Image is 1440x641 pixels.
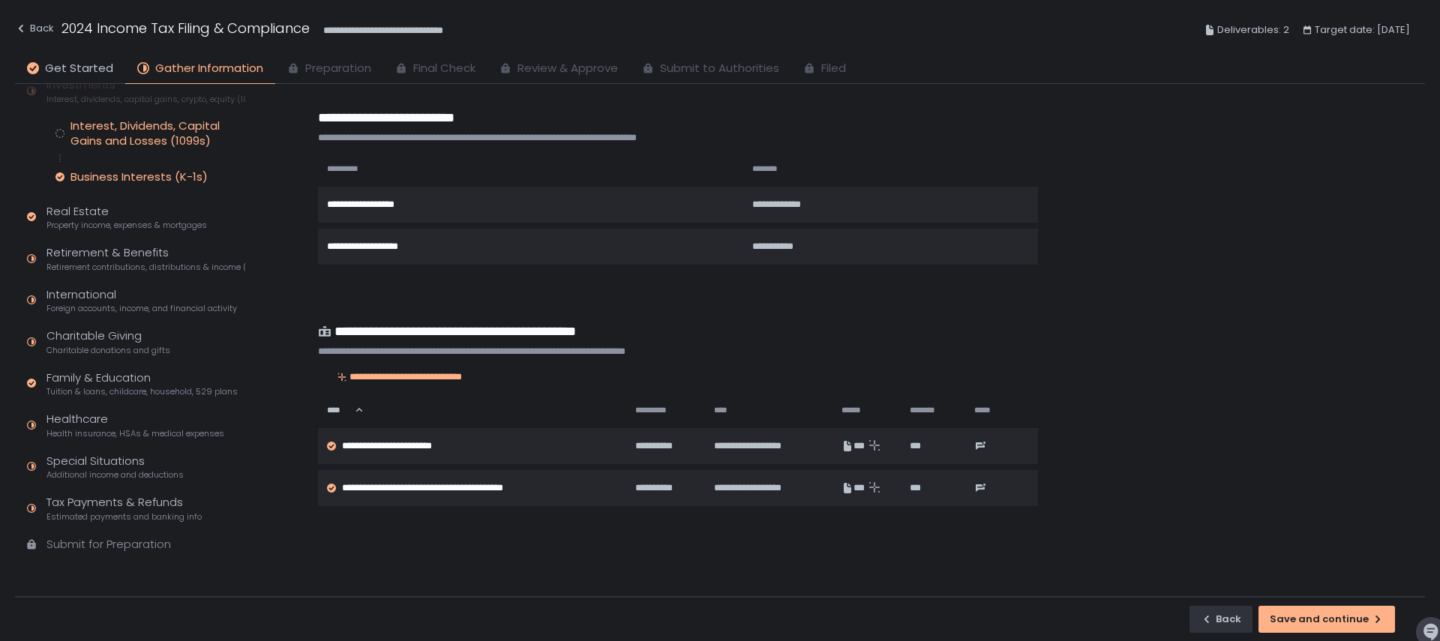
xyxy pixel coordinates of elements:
[1270,613,1384,626] div: Save and continue
[46,244,245,273] div: Retirement & Benefits
[70,118,245,148] div: Interest, Dividends, Capital Gains and Losses (1099s)
[46,511,202,523] span: Estimated payments and banking info
[70,169,208,184] div: Business Interests (K-1s)
[821,60,846,77] span: Filed
[413,60,475,77] span: Final Check
[46,536,171,553] div: Submit for Preparation
[46,494,202,523] div: Tax Payments & Refunds
[517,60,618,77] span: Review & Approve
[1315,21,1410,39] span: Target date: [DATE]
[46,328,170,356] div: Charitable Giving
[46,220,207,231] span: Property income, expenses & mortgages
[46,411,224,439] div: Healthcare
[61,18,310,38] h1: 2024 Income Tax Filing & Compliance
[660,60,779,77] span: Submit to Authorities
[1189,606,1252,633] button: Back
[46,303,237,314] span: Foreign accounts, income, and financial activity
[1201,613,1241,626] div: Back
[15,19,54,37] div: Back
[46,76,245,105] div: Investments
[15,18,54,43] button: Back
[46,453,184,481] div: Special Situations
[46,203,207,232] div: Real Estate
[1217,21,1289,39] span: Deliverables: 2
[46,428,224,439] span: Health insurance, HSAs & medical expenses
[1258,606,1395,633] button: Save and continue
[46,370,238,398] div: Family & Education
[46,94,245,105] span: Interest, dividends, capital gains, crypto, equity (1099s, K-1s)
[46,386,238,397] span: Tuition & loans, childcare, household, 529 plans
[46,345,170,356] span: Charitable donations and gifts
[45,60,113,77] span: Get Started
[46,262,245,273] span: Retirement contributions, distributions & income (1099-R, 5498)
[155,60,263,77] span: Gather Information
[46,469,184,481] span: Additional income and deductions
[46,286,237,315] div: International
[305,60,371,77] span: Preparation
